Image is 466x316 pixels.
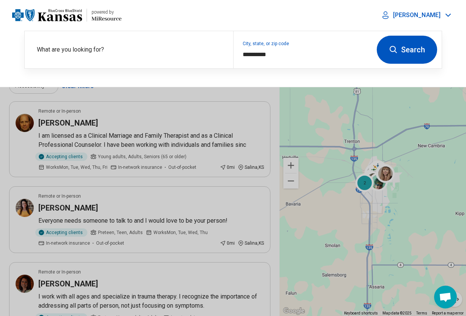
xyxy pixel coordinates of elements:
[12,6,122,24] a: Blue Cross Blue Shield Kansaspowered by
[377,36,437,64] button: Search
[434,286,457,308] div: Open chat
[393,11,441,19] p: [PERSON_NAME]
[12,6,82,24] img: Blue Cross Blue Shield Kansas
[37,45,224,54] label: What are you looking for?
[92,9,122,16] div: powered by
